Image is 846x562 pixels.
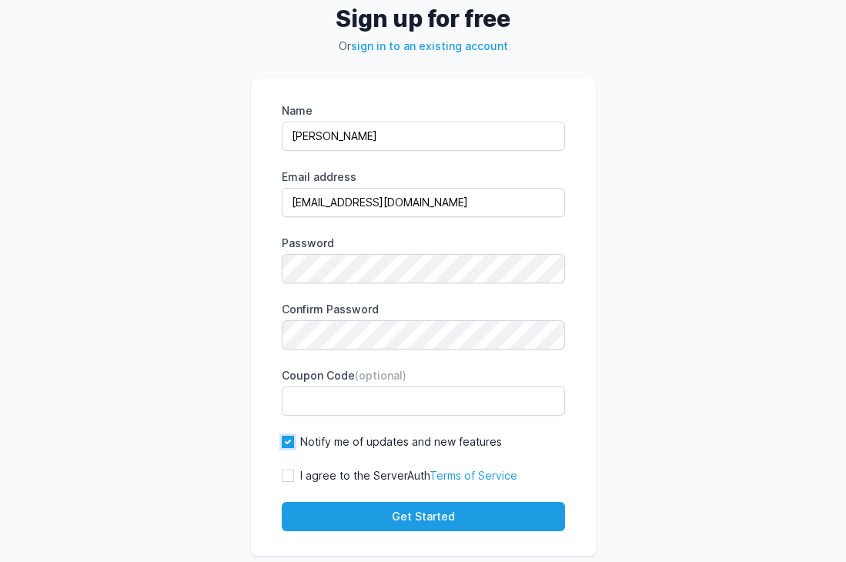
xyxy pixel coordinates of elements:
label: Email address [282,169,565,185]
label: Coupon Code [282,368,565,383]
a: sign in to an existing account [351,39,508,52]
label: I agree to the ServerAuth [300,468,517,483]
label: Name [282,103,565,119]
span: (optional) [355,369,406,382]
label: Confirm Password [282,302,565,317]
button: Get Started [282,502,565,531]
p: Or [251,38,596,54]
label: Password [282,236,565,251]
a: Terms of Service [430,469,517,482]
label: Notify me of updates and new features [300,434,502,450]
h2: Sign up for free [251,5,596,32]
